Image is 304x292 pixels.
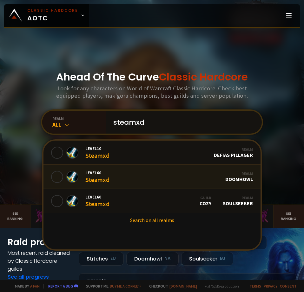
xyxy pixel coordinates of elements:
div: Soulseeker [181,252,233,266]
span: AOTC [27,8,78,23]
a: Classic HardcoreAOTC [4,4,89,27]
a: See all progress [8,273,49,281]
div: Doomhowl [126,252,179,266]
a: Level60SteamxdGuildCozyRealmSoulseeker [43,189,261,213]
div: Cozy [200,195,211,206]
small: Classic Hardcore [27,8,78,13]
a: Level10SteamxdRealmDefias Pillager [43,141,261,165]
a: Terms [249,284,261,289]
input: Search a character... [109,111,254,134]
div: Steamxd [85,170,109,184]
div: realm [52,116,106,121]
span: Support me, [82,284,141,289]
div: Realm [225,171,253,176]
div: Mak'Gora [34,209,87,215]
h1: Raid progress [8,236,71,249]
span: Made by [11,284,40,289]
h4: Most recent raid cleaned by Classic Hardcore guilds [8,249,71,273]
a: Consent [280,284,297,289]
span: Level 60 [85,194,109,200]
span: Checkout [145,284,197,289]
div: Soulseeker [223,195,253,206]
div: Steamxd [85,194,109,208]
a: Buy me a coffee [110,284,141,289]
span: Level 10 [85,146,109,151]
a: Search on all realms [43,213,261,227]
span: v. d752d5 - production [201,284,239,289]
span: Classic Hardcore [159,70,248,84]
div: Steamxd [85,146,109,159]
a: Seeranking [274,205,304,228]
a: [DOMAIN_NAME] [169,284,197,289]
a: Level60SteamxdRealmDoomhowl [43,165,261,189]
small: EU [220,255,225,262]
h1: Ahead Of The Curve [56,69,248,85]
a: Privacy [264,284,277,289]
h3: Look for any characters on World of Warcraft Classic Hardcore. Check best equipped players, mak'g... [46,85,259,99]
div: Doomhowl [225,171,253,182]
div: Guild [200,195,211,200]
a: Mak'Gora#2Rivench100 [30,205,91,228]
div: All [52,121,106,128]
div: Defias Pillager [214,147,253,158]
span: Level 60 [85,170,109,176]
div: Realm [223,195,253,200]
a: a fan [30,284,40,289]
small: NA [164,255,171,262]
small: EU [110,255,116,262]
div: Realm [214,147,253,152]
div: Stitches [79,252,124,266]
a: Report a bug [48,284,73,289]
